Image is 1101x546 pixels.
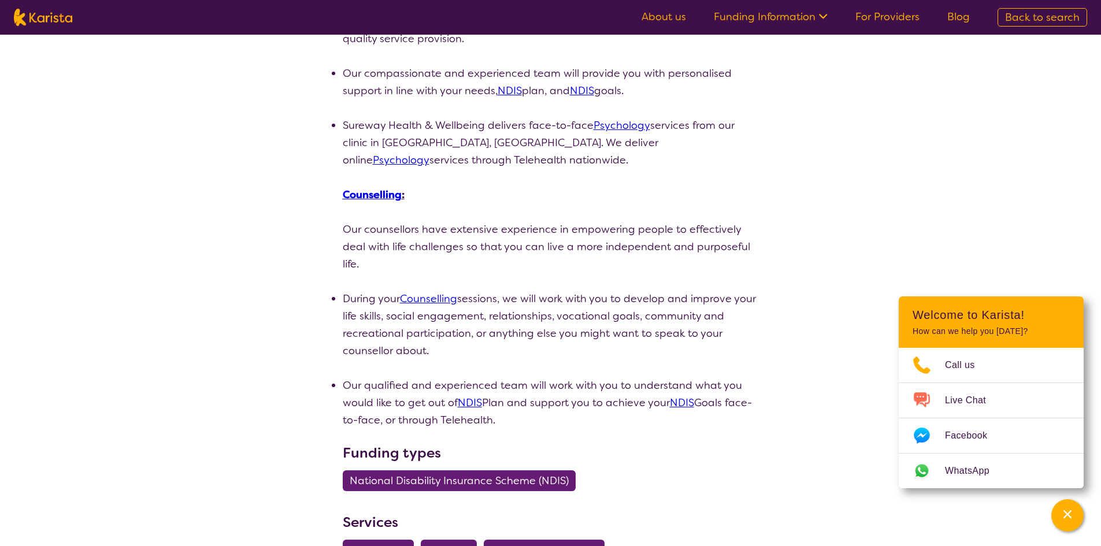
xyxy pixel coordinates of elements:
li: Our compassionate and experienced team will provide you with personalised support in line with yo... [343,65,759,99]
li: Sureway Health & Wellbeing delivers face-to-face services from our clinic in [GEOGRAPHIC_DATA], [... [343,117,759,169]
span: Facebook [945,427,1001,444]
a: Psychology [594,118,650,132]
u: : [343,188,405,202]
a: Counselling [400,292,457,306]
a: NDIS [458,396,482,410]
p: How can we help you [DATE]? [913,326,1070,336]
span: Call us [945,356,989,374]
button: Channel Menu [1051,499,1084,532]
ul: Choose channel [899,348,1084,488]
p: Our counsellors have extensive experience in empowering people to effectively deal with life chal... [343,221,759,273]
a: NDIS [570,84,594,98]
h2: Welcome to Karista! [913,308,1070,322]
a: Funding Information [714,10,828,24]
a: About us [642,10,686,24]
span: National Disability Insurance Scheme (NDIS) [350,470,569,491]
h3: Funding types [343,443,759,463]
a: Psychology [373,153,429,167]
a: For Providers [855,10,920,24]
a: NDIS [670,396,694,410]
a: Web link opens in a new tab. [899,454,1084,488]
li: Our qualified and experienced team will work with you to understand what you would like to get ou... [343,377,759,429]
span: WhatsApp [945,462,1003,480]
span: Live Chat [945,392,1000,409]
a: NDIS [498,84,522,98]
li: During your sessions, we will work with you to develop and improve your life skills, social engag... [343,290,759,359]
a: Back to search [998,8,1087,27]
h3: Services [343,512,759,533]
a: Counselling [343,188,402,202]
a: National Disability Insurance Scheme (NDIS) [343,474,583,488]
a: Blog [947,10,970,24]
span: Back to search [1005,10,1080,24]
div: Channel Menu [899,296,1084,488]
img: Karista logo [14,9,72,26]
